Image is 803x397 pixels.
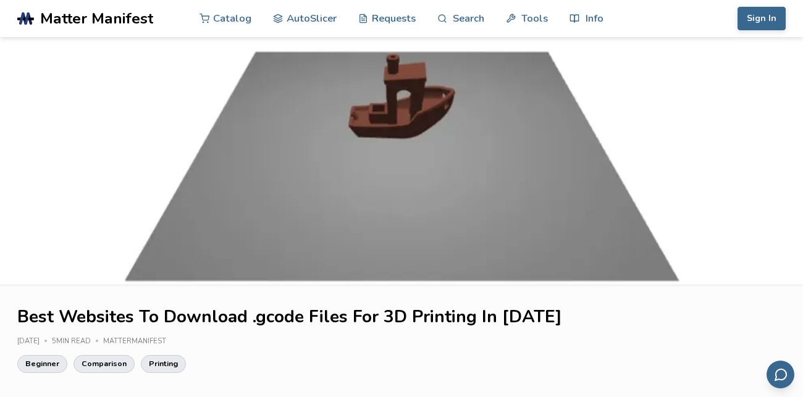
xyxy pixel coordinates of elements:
[17,355,67,372] a: Beginner
[74,355,135,372] a: Comparison
[17,307,786,327] h1: Best Websites To Download .gcode Files For 3D Printing In [DATE]
[738,7,786,30] button: Sign In
[40,10,153,27] span: Matter Manifest
[141,355,186,372] a: Printing
[767,361,794,388] button: Send feedback via email
[103,338,175,346] div: MatterManifest
[17,338,52,346] div: [DATE]
[52,338,103,346] div: 5 min read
